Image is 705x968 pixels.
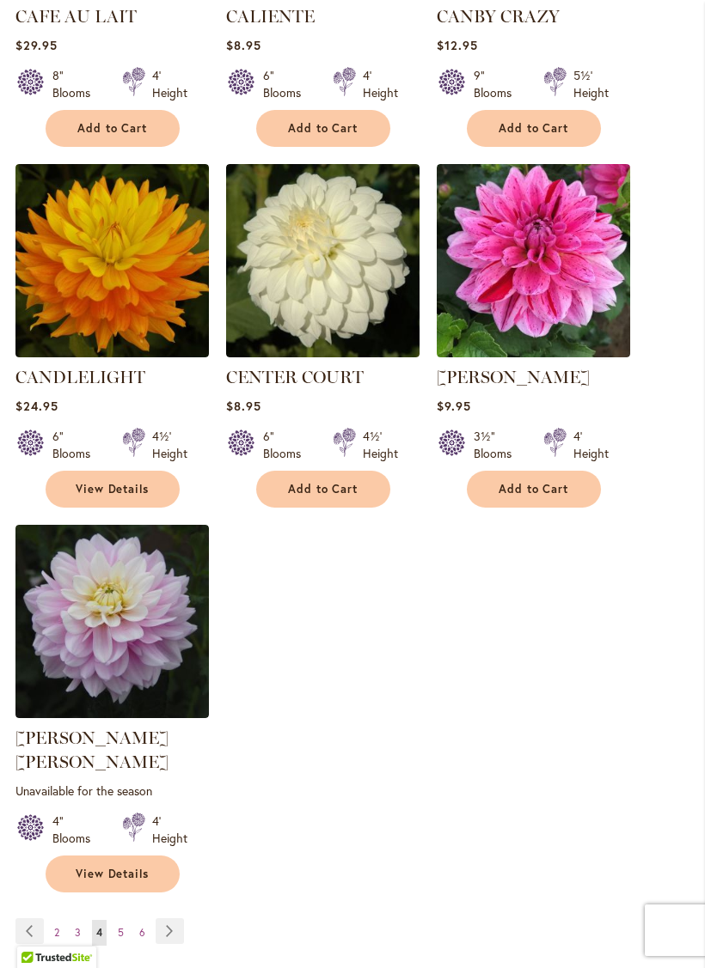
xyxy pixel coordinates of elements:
[226,344,420,361] a: CENTER COURT
[226,6,315,27] a: CALIENTE
[15,782,209,799] p: Unavailable for the season
[263,428,312,462] div: 6" Blooms
[13,907,61,955] iframe: Launch Accessibility Center
[76,867,150,881] span: View Details
[15,37,58,53] span: $29.95
[256,110,390,147] button: Add to Cart
[226,37,261,53] span: $8.95
[96,926,102,939] span: 4
[52,67,101,101] div: 8" Blooms
[52,428,101,462] div: 6" Blooms
[437,344,630,361] a: CHA CHING
[226,367,364,387] a: CENTER COURT
[474,67,523,101] div: 9" Blooms
[46,110,180,147] button: Add to Cart
[467,471,601,508] button: Add to Cart
[152,813,187,847] div: 4' Height
[15,398,58,414] span: $24.95
[15,344,209,361] a: CANDLELIGHT
[467,110,601,147] button: Add to Cart
[70,920,85,946] a: 3
[75,926,81,939] span: 3
[46,855,180,892] a: View Details
[573,67,609,101] div: 5½' Height
[226,398,261,414] span: $8.95
[15,525,209,718] img: CHARLOTTE MAE
[77,121,148,136] span: Add to Cart
[363,428,398,462] div: 4½' Height
[474,428,523,462] div: 3½" Blooms
[437,164,630,357] img: CHA CHING
[139,926,145,939] span: 6
[15,6,137,27] a: CAFE AU LAIT
[15,367,145,387] a: CANDLELIGHT
[573,428,609,462] div: 4' Height
[437,367,590,387] a: [PERSON_NAME]
[76,482,150,496] span: View Details
[15,705,209,721] a: CHARLOTTE MAE
[499,121,569,136] span: Add to Cart
[263,67,312,101] div: 6" Blooms
[15,728,169,772] a: [PERSON_NAME] [PERSON_NAME]
[437,398,471,414] span: $9.95
[46,471,180,508] a: View Details
[52,813,101,847] div: 4" Blooms
[135,920,150,946] a: 6
[113,920,128,946] a: 5
[226,164,420,357] img: CENTER COURT
[437,6,560,27] a: CANBY CRAZY
[15,164,209,357] img: CANDLELIGHT
[288,482,359,496] span: Add to Cart
[499,482,569,496] span: Add to Cart
[363,67,398,101] div: 4' Height
[152,428,187,462] div: 4½' Height
[437,37,478,53] span: $12.95
[288,121,359,136] span: Add to Cart
[256,471,390,508] button: Add to Cart
[118,926,124,939] span: 5
[152,67,187,101] div: 4' Height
